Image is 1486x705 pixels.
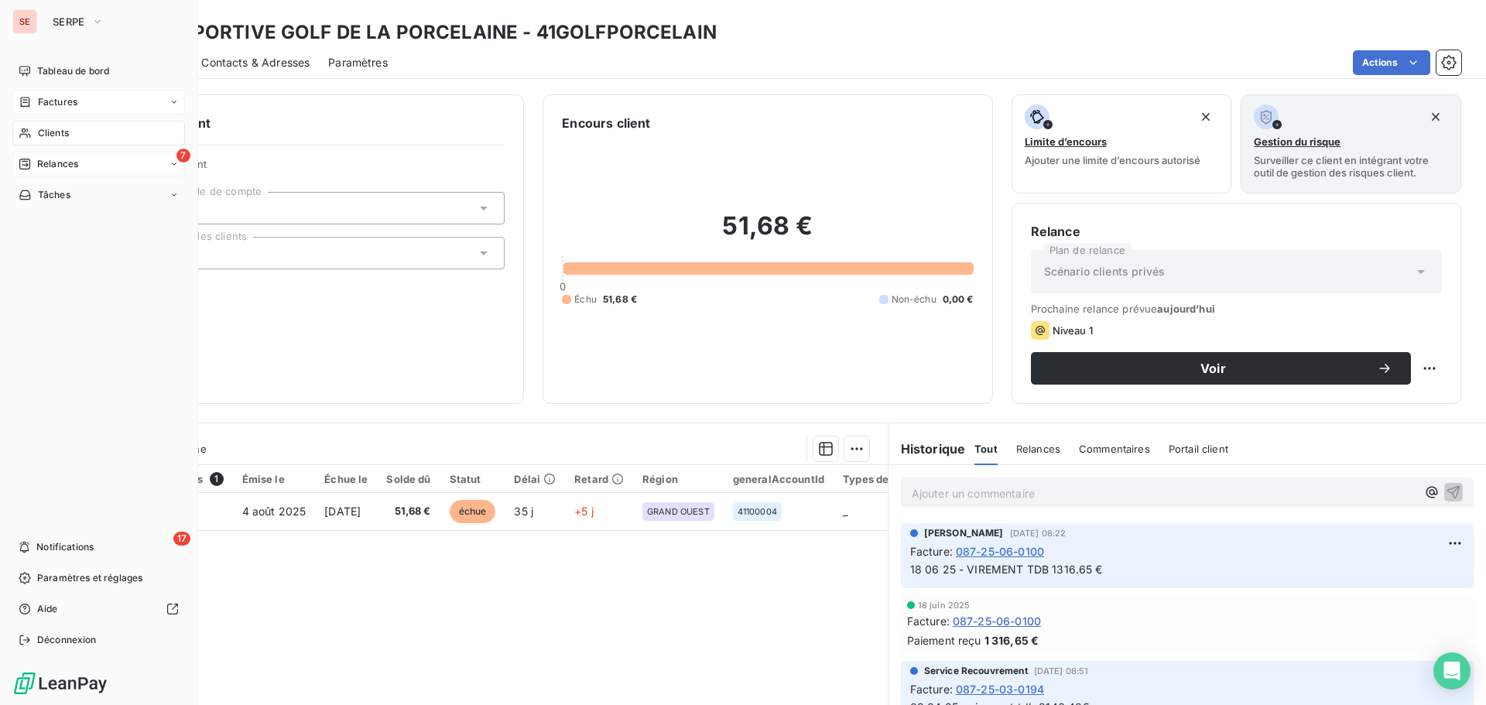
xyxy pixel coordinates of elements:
[843,473,953,485] div: Types de contentieux
[1031,303,1442,315] span: Prochaine relance prévue
[173,532,190,546] span: 17
[956,543,1044,560] span: 087-25-06-0100
[53,15,85,28] span: SERPE
[1031,352,1411,385] button: Voir
[603,293,637,306] span: 51,68 €
[1169,443,1228,455] span: Portail client
[907,632,981,649] span: Paiement reçu
[924,526,1004,540] span: [PERSON_NAME]
[36,540,94,554] span: Notifications
[201,55,310,70] span: Contacts & Adresses
[324,473,368,485] div: Échue le
[1079,443,1150,455] span: Commentaires
[918,601,971,610] span: 18 juin 2025
[1012,94,1232,193] button: Limite d’encoursAjouter une limite d’encours autorisé
[943,293,974,306] span: 0,00 €
[514,505,533,518] span: 35 j
[892,293,936,306] span: Non-échu
[974,443,998,455] span: Tout
[242,473,306,485] div: Émise le
[1353,50,1430,75] button: Actions
[984,632,1039,649] span: 1 316,65 €
[1049,362,1377,375] span: Voir
[37,157,78,171] span: Relances
[1433,652,1471,690] div: Open Intercom Messenger
[38,126,69,140] span: Clients
[843,505,847,518] span: _
[562,210,973,257] h2: 51,68 €
[324,505,361,518] span: [DATE]
[450,473,496,485] div: Statut
[956,681,1044,697] span: 087-25-03-0194
[37,571,142,585] span: Paramètres et réglages
[1241,94,1461,193] button: Gestion du risqueSurveiller ce client en intégrant votre outil de gestion des risques client.
[924,664,1028,678] span: Service Recouvrement
[560,280,566,293] span: 0
[910,543,953,560] span: Facture :
[12,671,108,696] img: Logo LeanPay
[37,633,97,647] span: Déconnexion
[1254,154,1448,179] span: Surveiller ce client en intégrant votre outil de gestion des risques client.
[953,613,1041,629] span: 087-25-06-0100
[1025,135,1107,148] span: Limite d’encours
[738,507,777,516] span: 41100004
[1053,324,1093,337] span: Niveau 1
[37,64,109,78] span: Tableau de bord
[12,597,185,621] a: Aide
[574,293,597,306] span: Échu
[889,440,966,458] h6: Historique
[733,473,824,485] div: generalAccountId
[136,19,717,46] h3: ASS SPORTIVE GOLF DE LA PORCELAINE - 41GOLFPORCELAIN
[1157,303,1215,315] span: aujourd’hui
[910,563,1103,576] span: 18 06 25 - VIREMENT TDB 1316.65 €
[38,188,70,202] span: Tâches
[1044,264,1165,279] span: Scénario clients privés
[647,507,710,516] span: GRAND OUEST
[1031,222,1442,241] h6: Relance
[642,473,714,485] div: Région
[450,500,496,523] span: échue
[176,149,190,163] span: 7
[94,114,505,132] h6: Informations client
[562,114,650,132] h6: Encours client
[386,473,430,485] div: Solde dû
[574,505,594,518] span: +5 j
[210,472,224,486] span: 1
[12,9,37,34] div: SE
[910,681,953,697] span: Facture :
[1025,154,1200,166] span: Ajouter une limite d’encours autorisé
[125,158,505,180] span: Propriétés Client
[328,55,388,70] span: Paramètres
[38,95,77,109] span: Factures
[1034,666,1089,676] span: [DATE] 08:51
[574,473,624,485] div: Retard
[37,602,58,616] span: Aide
[1010,529,1067,538] span: [DATE] 08:22
[1016,443,1060,455] span: Relances
[1254,135,1340,148] span: Gestion du risque
[907,613,950,629] span: Facture :
[386,504,430,519] span: 51,68 €
[242,505,306,518] span: 4 août 2025
[514,473,556,485] div: Délai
